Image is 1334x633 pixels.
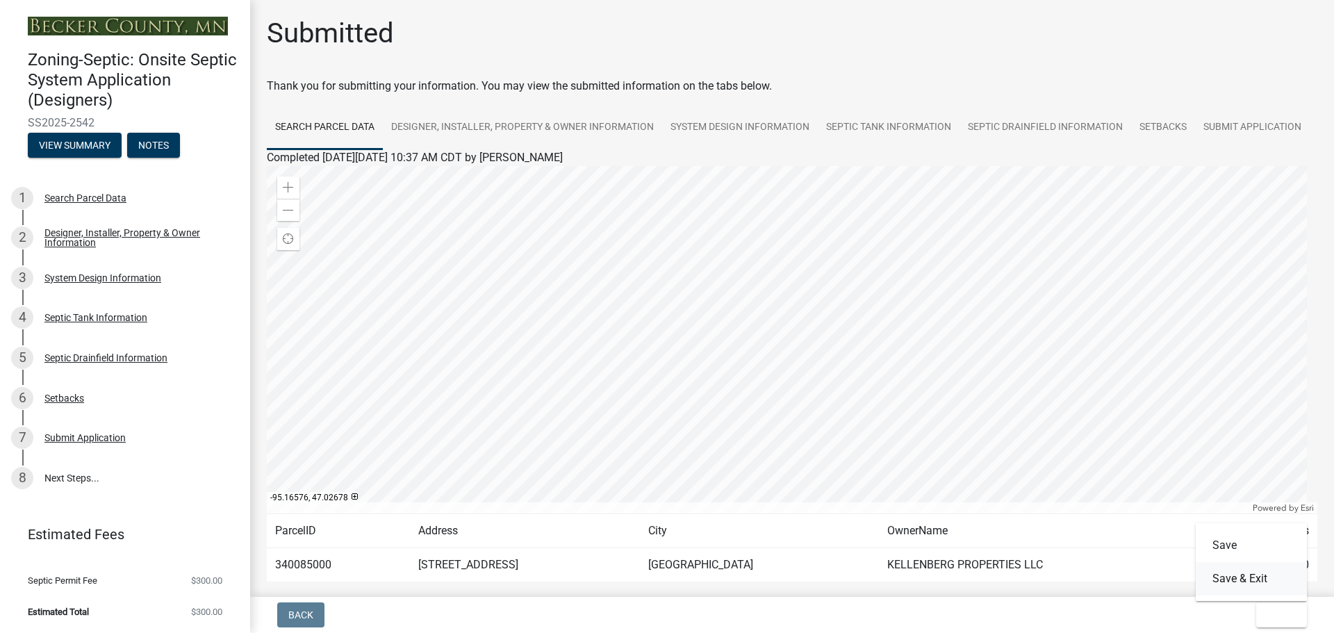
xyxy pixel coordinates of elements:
span: Exit [1267,609,1287,620]
div: 1 [11,187,33,209]
button: Back [277,602,324,627]
td: Address [410,514,639,548]
a: Septic Drainfield Information [960,106,1131,150]
h1: Submitted [267,17,394,50]
div: Powered by [1249,502,1317,513]
div: 8 [11,467,33,489]
a: Esri [1301,503,1314,513]
td: OwnerName [879,514,1218,548]
div: Submit Application [44,433,126,443]
td: KELLENBERG PROPERTIES LLC [879,548,1218,582]
a: Septic Tank Information [818,106,960,150]
div: Search Parcel Data [44,193,126,203]
wm-modal-confirm: Notes [127,140,180,151]
a: Setbacks [1131,106,1195,150]
span: Estimated Total [28,607,89,616]
wm-modal-confirm: Summary [28,140,122,151]
span: SS2025-2542 [28,116,222,129]
span: Completed [DATE][DATE] 10:37 AM CDT by [PERSON_NAME] [267,151,563,164]
span: Back [288,609,313,620]
td: [GEOGRAPHIC_DATA] [640,548,879,582]
span: Septic Permit Fee [28,576,97,585]
a: System Design Information [662,106,818,150]
div: 5 [11,347,33,369]
div: System Design Information [44,273,161,283]
td: ParcelID [267,514,410,548]
div: Find my location [277,228,299,250]
div: 4 [11,306,33,329]
a: Submit Application [1195,106,1310,150]
div: Setbacks [44,393,84,403]
button: Exit [1256,602,1307,627]
td: Acres [1217,514,1317,548]
button: View Summary [28,133,122,158]
div: Designer, Installer, Property & Owner Information [44,228,228,247]
div: 2 [11,227,33,249]
a: Designer, Installer, Property & Owner Information [383,106,662,150]
div: Exit [1196,523,1307,601]
div: 6 [11,387,33,409]
div: Zoom in [277,176,299,199]
td: 340085000 [267,548,410,582]
div: Thank you for submitting your information. You may view the submitted information on the tabs below. [267,78,1317,94]
a: Estimated Fees [11,520,228,548]
img: Becker County, Minnesota [28,17,228,35]
span: $300.00 [191,576,222,585]
span: $300.00 [191,607,222,616]
button: Save & Exit [1196,562,1307,595]
button: Save [1196,529,1307,562]
td: [STREET_ADDRESS] [410,548,639,582]
td: City [640,514,879,548]
div: Septic Drainfield Information [44,353,167,363]
div: 3 [11,267,33,289]
a: Search Parcel Data [267,106,383,150]
div: 7 [11,427,33,449]
div: Zoom out [277,199,299,221]
div: Septic Tank Information [44,313,147,322]
button: Notes [127,133,180,158]
h4: Zoning-Septic: Onsite Septic System Application (Designers) [28,50,239,110]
